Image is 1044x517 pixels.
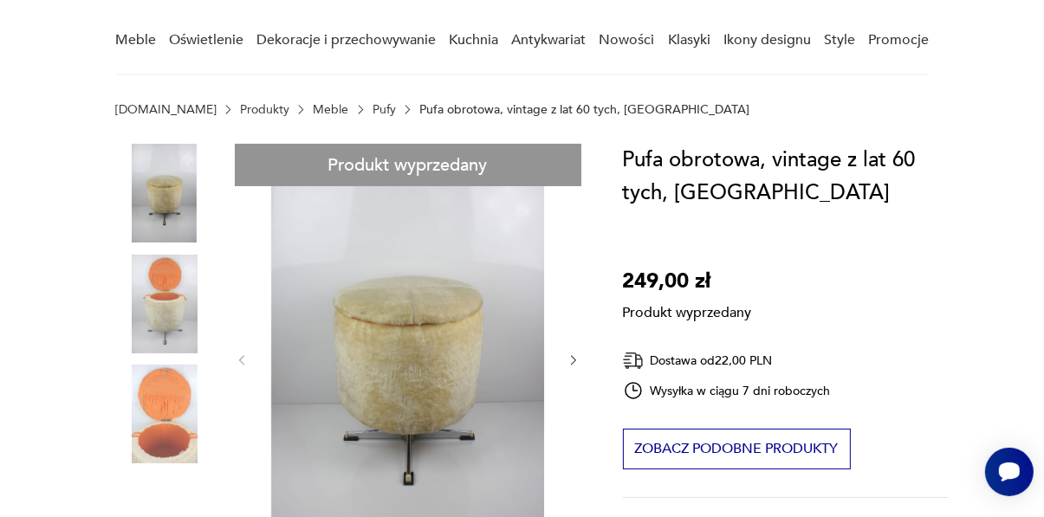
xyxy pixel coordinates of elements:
[623,429,851,469] button: Zobacz podobne produkty
[169,7,243,74] a: Oświetlenie
[623,298,752,322] p: Produkt wyprzedany
[240,104,289,116] a: Produkty
[511,7,586,74] a: Antykwariat
[623,265,752,298] p: 249,00 zł
[623,350,831,372] div: Dostawa od 22,00 PLN
[623,380,831,401] div: Wysyłka w ciągu 7 dni roboczych
[985,448,1034,496] iframe: Smartsupp widget button
[824,7,855,74] a: Style
[420,104,750,116] p: Pufa obrotowa, vintage z lat 60 tych, [GEOGRAPHIC_DATA]
[600,7,655,74] a: Nowości
[623,350,644,372] img: Ikona dostawy
[723,7,811,74] a: Ikony designu
[668,7,710,74] a: Klasyki
[623,144,949,210] h1: Pufa obrotowa, vintage z lat 60 tych, [GEOGRAPHIC_DATA]
[115,7,156,74] a: Meble
[314,104,349,116] a: Meble
[449,7,498,74] a: Kuchnia
[256,7,436,74] a: Dekoracje i przechowywanie
[373,104,396,116] a: Pufy
[115,104,217,116] a: [DOMAIN_NAME]
[868,7,929,74] a: Promocje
